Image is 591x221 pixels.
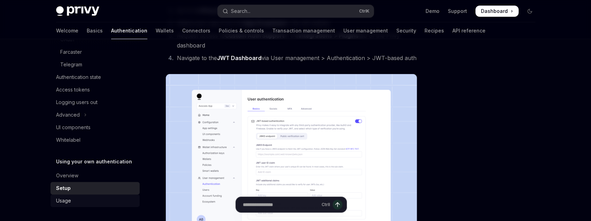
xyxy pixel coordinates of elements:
[50,121,140,134] a: UI components
[50,169,140,182] a: Overview
[50,96,140,109] a: Logging users out
[481,8,508,15] span: Dashboard
[50,134,140,146] a: Whitelabel
[396,22,416,39] a: Security
[175,53,417,63] li: Navigate to the via User management > Authentication > JWT-based auth
[56,22,78,39] a: Welcome
[343,22,388,39] a: User management
[219,22,264,39] a: Policies & controls
[87,22,103,39] a: Basics
[50,194,140,207] a: Usage
[182,22,210,39] a: Connectors
[56,184,71,192] div: Setup
[217,54,262,62] a: JWT Dashboard
[50,71,140,83] a: Authentication state
[56,136,80,144] div: Whitelabel
[50,109,140,121] button: Toggle Advanced section
[452,22,485,39] a: API reference
[56,123,91,132] div: UI components
[156,22,174,39] a: Wallets
[175,31,417,50] li: Request access to in the tab of the Privy dashboard
[425,22,444,39] a: Recipes
[272,22,335,39] a: Transaction management
[475,6,519,17] a: Dashboard
[60,48,82,56] div: Farcaster
[60,60,82,69] div: Telegram
[50,182,140,194] a: Setup
[56,6,99,16] img: dark logo
[56,86,90,94] div: Access tokens
[218,5,374,17] button: Open search
[448,8,467,15] a: Support
[56,111,80,119] div: Advanced
[524,6,535,17] button: Toggle dark mode
[50,83,140,96] a: Access tokens
[56,197,71,205] div: Usage
[50,46,140,58] a: Farcaster
[243,197,319,212] input: Ask a question...
[333,200,342,209] button: Send message
[426,8,440,15] a: Demo
[56,157,132,166] h5: Using your own authentication
[56,171,78,180] div: Overview
[231,7,250,15] div: Search...
[50,58,140,71] a: Telegram
[56,98,98,106] div: Logging users out
[111,22,147,39] a: Authentication
[56,73,101,81] div: Authentication state
[359,8,370,14] span: Ctrl K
